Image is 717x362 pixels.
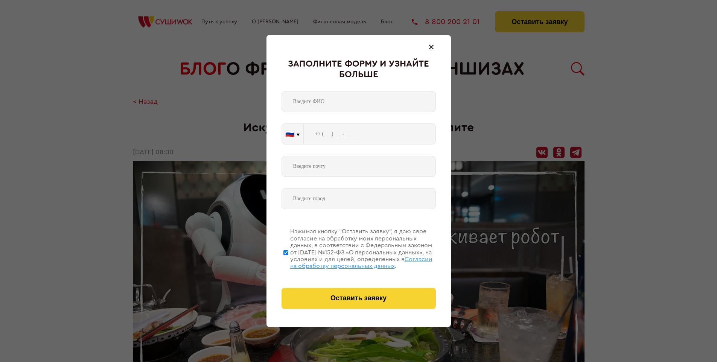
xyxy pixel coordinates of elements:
[290,256,432,269] span: Согласии на обработку персональных данных
[282,91,436,112] input: Введите ФИО
[282,124,303,144] button: 🇷🇺
[304,123,436,144] input: +7 (___) ___-____
[282,156,436,177] input: Введите почту
[282,59,436,80] div: Заполните форму и узнайте больше
[282,188,436,209] input: Введите город
[290,228,436,269] div: Нажимая кнопку “Оставить заявку”, я даю свое согласие на обработку моих персональных данных, в со...
[282,288,436,309] button: Оставить заявку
